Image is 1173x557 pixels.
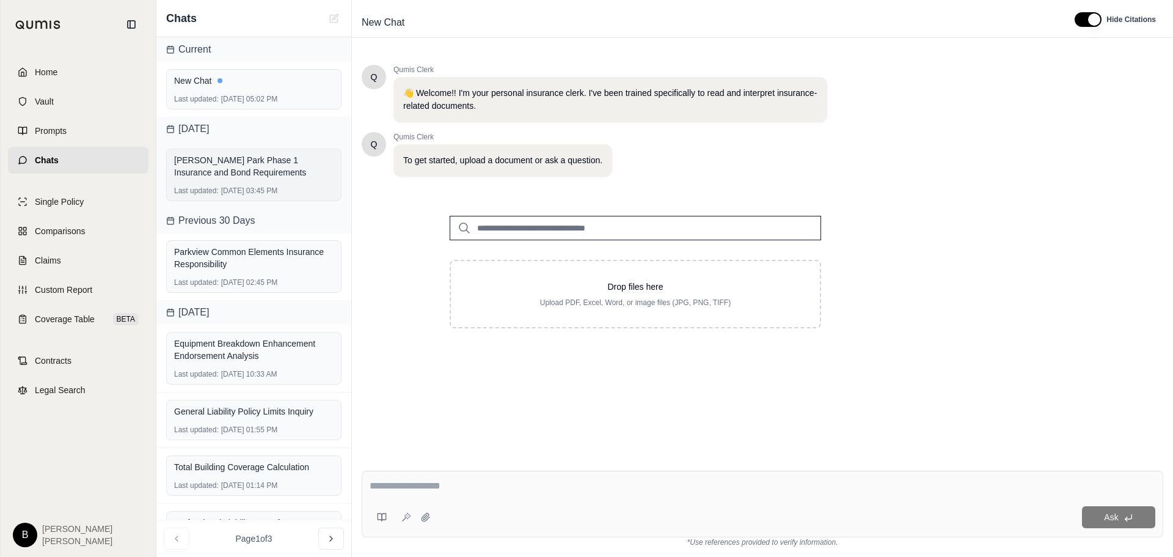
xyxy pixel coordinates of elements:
a: Contracts [8,347,148,374]
span: Hello [371,138,378,150]
div: *Use references provided to verify information. [362,537,1163,547]
span: Coverage Table [35,313,95,325]
span: Hide Citations [1106,15,1156,24]
div: [DATE] 01:14 PM [174,481,334,490]
span: Legal Search [35,384,86,396]
span: BETA [113,313,139,325]
div: Total Building Coverage Calculation [174,461,334,473]
div: [DATE] 02:45 PM [174,278,334,287]
div: Parkview Common Elements Insurance Responsibility [174,246,334,270]
span: Last updated: [174,369,219,379]
a: Vault [8,88,148,115]
div: Equipment Breakdown Enhancement Endorsement Analysis [174,338,334,362]
span: Qumis Clerk [393,132,612,142]
a: Home [8,59,148,86]
a: Comparisons [8,218,148,245]
a: Chats [8,147,148,174]
p: To get started, upload a document or ask a question. [403,154,602,167]
div: [DATE] 10:33 AM [174,369,334,379]
button: Collapse sidebar [122,15,141,34]
button: New Chat [327,11,342,26]
div: [DATE] [156,117,351,141]
div: Previous 30 Days [156,208,351,233]
span: Last updated: [174,94,219,104]
a: Custom Report [8,276,148,303]
span: Last updated: [174,278,219,287]
a: Claims [8,247,148,274]
div: New Chat [174,75,334,87]
div: General Liability Policy Limits Inquiry [174,405,334,418]
span: Last updated: [174,186,219,196]
span: Chats [166,10,197,27]
div: [DATE] 01:55 PM [174,425,334,435]
img: Qumis Logo [15,20,61,29]
span: Contracts [35,355,71,367]
span: Last updated: [174,425,219,435]
span: Claims [35,254,61,267]
span: Comparisons [35,225,85,237]
div: [DATE] [156,300,351,325]
span: Custom Report [35,284,92,296]
span: Chats [35,154,59,166]
span: Vault [35,95,54,108]
a: Single Policy [8,188,148,215]
p: Drop files here [470,281,800,293]
p: 👋 Welcome!! I'm your personal insurance clerk. I've been trained specifically to read and interpr... [403,87,817,113]
span: Page 1 of 3 [236,533,272,545]
span: Single Policy [35,196,84,208]
a: Coverage TableBETA [8,306,148,333]
div: Edit Title [357,13,1060,32]
div: B [13,523,37,547]
button: Ask [1082,506,1155,528]
div: Current [156,37,351,62]
div: [DATE] 05:02 PM [174,94,334,104]
div: [PERSON_NAME] Park Phase 1 Insurance and Bond Requirements [174,154,334,179]
span: Qumis Clerk [393,65,827,75]
span: [PERSON_NAME] [42,523,112,535]
div: Professional Liability Gaps for Geotechnical Engineer [174,517,334,541]
span: Home [35,66,57,78]
span: New Chat [357,13,409,32]
span: Last updated: [174,481,219,490]
span: Ask [1104,512,1118,522]
a: Prompts [8,117,148,144]
span: Prompts [35,125,67,137]
div: [DATE] 03:45 PM [174,186,334,196]
span: [PERSON_NAME] [42,535,112,547]
a: Legal Search [8,377,148,404]
p: Upload PDF, Excel, Word, or image files (JPG, PNG, TIFF) [470,298,800,308]
span: Hello [371,71,378,83]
